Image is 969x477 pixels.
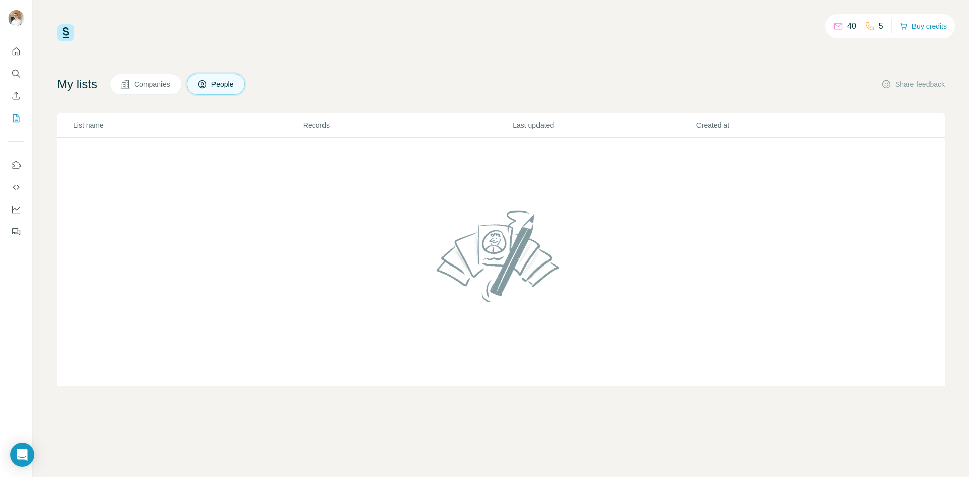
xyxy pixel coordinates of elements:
[8,178,24,196] button: Use Surfe API
[847,20,856,32] p: 40
[8,87,24,105] button: Enrich CSV
[134,79,171,89] span: Companies
[879,20,883,32] p: 5
[8,42,24,61] button: Quick start
[900,19,947,33] button: Buy credits
[10,443,34,467] div: Open Intercom Messenger
[433,202,570,310] img: No lists found
[57,24,74,41] img: Surfe Logo
[696,120,879,130] p: Created at
[8,200,24,219] button: Dashboard
[881,79,945,89] button: Share feedback
[8,156,24,174] button: Use Surfe on LinkedIn
[513,120,695,130] p: Last updated
[8,109,24,127] button: My lists
[303,120,512,130] p: Records
[73,120,302,130] p: List name
[8,223,24,241] button: Feedback
[211,79,235,89] span: People
[8,65,24,83] button: Search
[8,10,24,26] img: Avatar
[57,76,97,92] h4: My lists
